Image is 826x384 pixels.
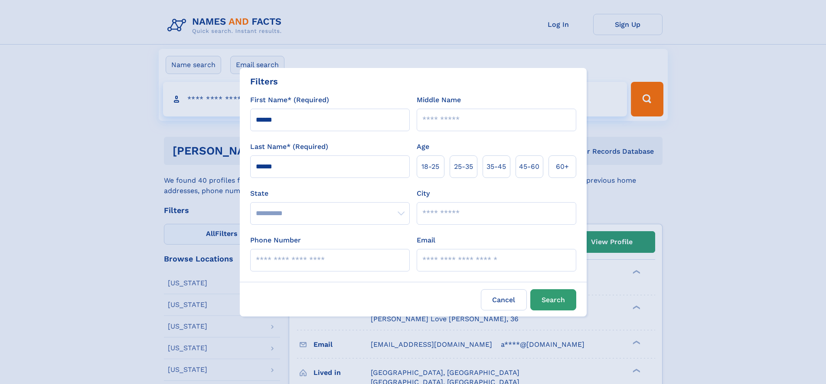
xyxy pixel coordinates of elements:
label: Age [417,142,429,152]
div: Filters [250,75,278,88]
label: Cancel [481,289,527,310]
label: State [250,188,410,199]
label: First Name* (Required) [250,95,329,105]
button: Search [530,289,576,310]
span: 25‑35 [454,161,473,172]
label: Email [417,235,435,245]
span: 60+ [556,161,569,172]
span: 45‑60 [519,161,539,172]
span: 18‑25 [421,161,439,172]
label: Last Name* (Required) [250,142,328,152]
span: 35‑45 [486,161,506,172]
label: Middle Name [417,95,461,105]
label: City [417,188,430,199]
label: Phone Number [250,235,301,245]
